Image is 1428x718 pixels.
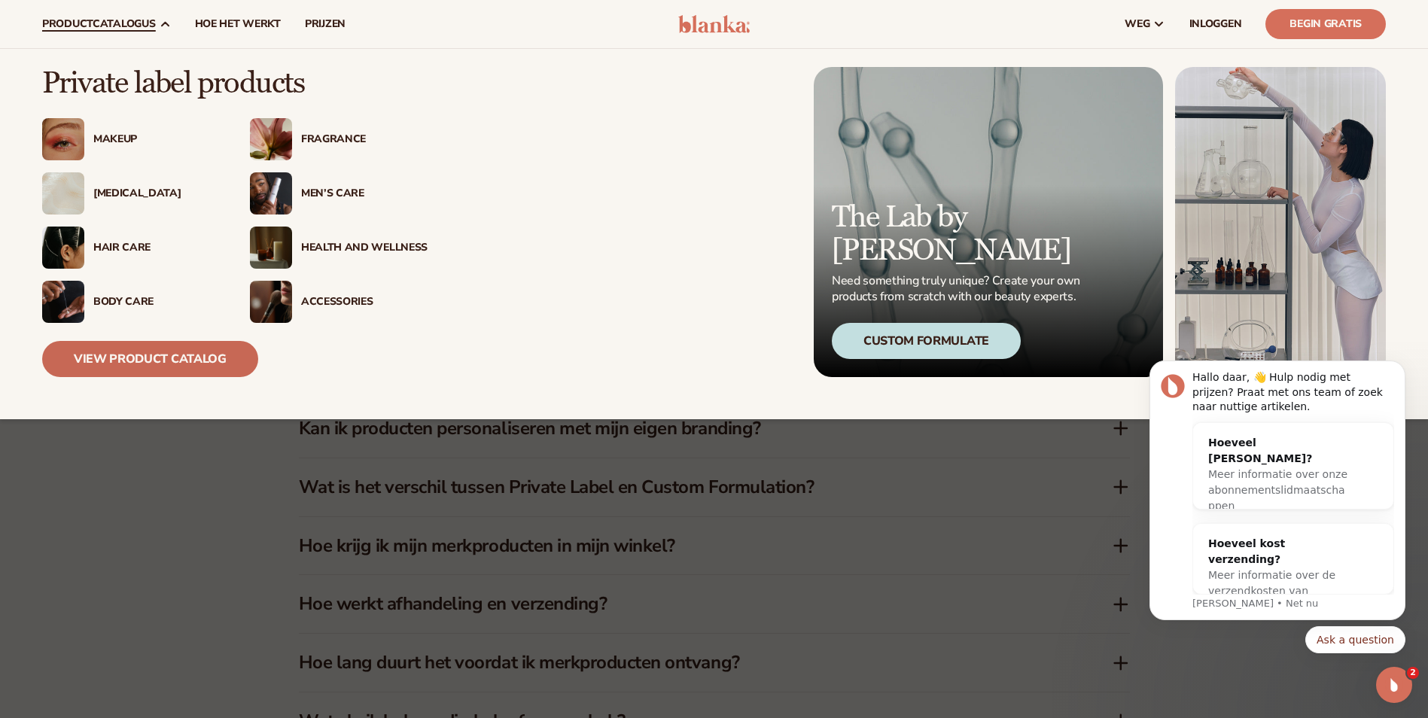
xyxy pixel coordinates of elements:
a: Pink blooming flower. Fragrance [250,118,428,160]
img: Pink blooming flower. [250,118,292,160]
p: Need something truly unique? Create your own products from scratch with our beauty experts. [832,273,1085,305]
span: Productcatalogus [42,18,156,30]
a: Male holding moisturizer bottle. Men’s Care [250,172,428,214]
img: Female hair pulled back with clips. [42,227,84,269]
p: Private label products [42,67,428,100]
div: Accessories [301,296,428,309]
span: Hoe het werkt [195,18,281,30]
a: Begin gratis [1265,9,1386,39]
img: Male hand applying moisturizer. [42,281,84,323]
img: Female with makeup brush. [250,281,292,323]
div: Fragrance [301,133,428,146]
iframe: Intercom live chat [1376,667,1412,703]
div: Body Care [93,296,220,309]
a: Male hand applying moisturizer. Body Care [42,281,220,323]
img: Male holding moisturizer bottle. [250,172,292,214]
div: Hair Care [93,242,220,254]
span: INLOGGEN [1189,18,1242,30]
span: Prijzen [305,18,346,30]
div: [MEDICAL_DATA] [93,187,220,200]
div: Custom Formulate [832,323,1021,359]
p: The Lab by [PERSON_NAME] [832,201,1085,267]
a: Microscopic product formula. The Lab by [PERSON_NAME] Need something truly unique? Create your ow... [814,67,1163,377]
a: Female with glitter eye makeup. Makeup [42,118,220,160]
iframe: Intercom notifications message [1127,311,1428,677]
span: 2 [1407,667,1419,679]
a: Candles and incense on table. Health And Wellness [250,227,428,269]
a: Female hair pulled back with clips. Hair Care [42,227,220,269]
img: Candles and incense on table. [250,227,292,269]
img: logo [678,15,750,33]
div: Men’s Care [301,187,428,200]
a: Cream moisturizer swatch. [MEDICAL_DATA] [42,172,220,214]
a: View Product Catalog [42,341,258,377]
div: Makeup [93,133,220,146]
a: Female with makeup brush. Accessories [250,281,428,323]
div: Health And Wellness [301,242,428,254]
img: Female in lab with equipment. [1175,67,1386,377]
img: Cream moisturizer swatch. [42,172,84,214]
img: Female with glitter eye makeup. [42,118,84,160]
span: weg [1125,18,1149,30]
